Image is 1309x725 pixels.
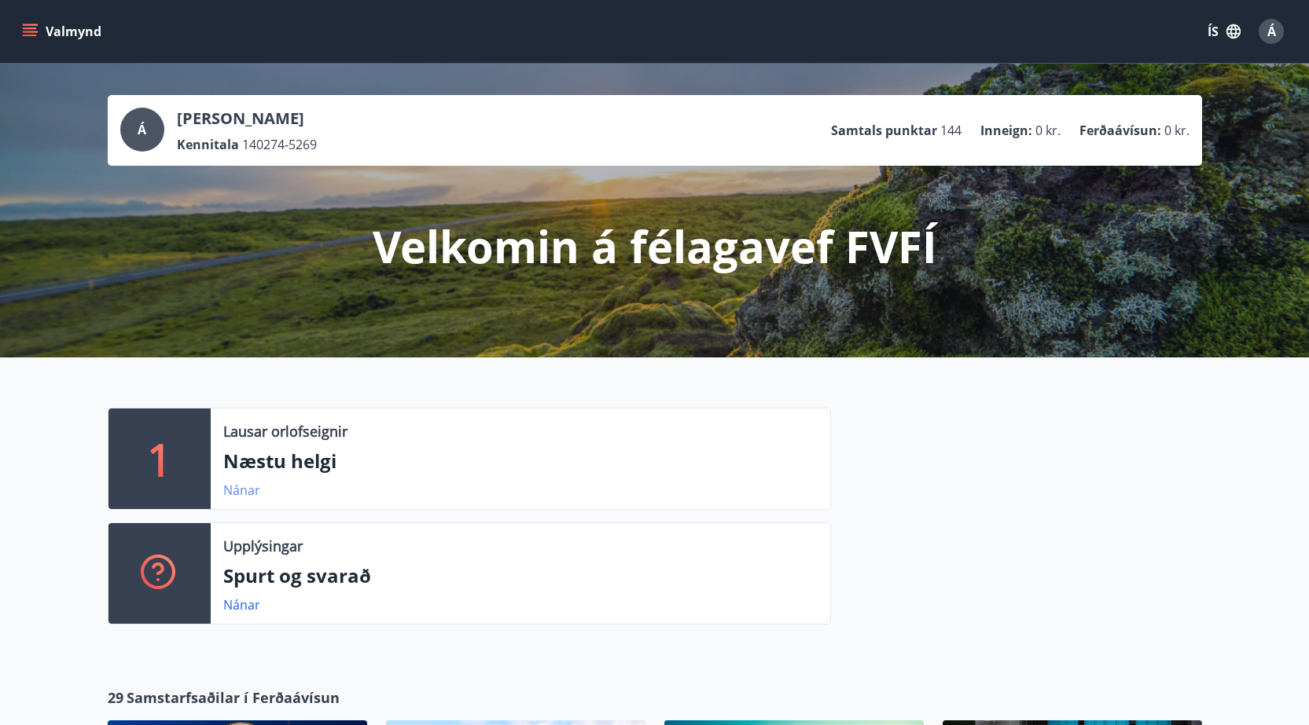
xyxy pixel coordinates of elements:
[242,136,317,153] span: 140274-5269
[223,421,347,441] p: Lausar orlofseignir
[223,562,818,589] p: Spurt og svarað
[1252,13,1290,50] button: Á
[19,17,108,46] button: menu
[940,122,962,139] span: 144
[1267,23,1276,40] span: Á
[1079,122,1161,139] p: Ferðaávísun :
[223,596,260,613] a: Nánar
[138,121,146,138] span: Á
[1164,122,1189,139] span: 0 kr.
[980,122,1032,139] p: Inneign :
[831,122,937,139] p: Samtals punktar
[223,536,303,556] p: Upplýsingar
[147,429,172,489] p: 1
[108,687,123,708] span: 29
[177,108,317,130] p: [PERSON_NAME]
[177,136,239,153] p: Kennitala
[223,482,260,499] a: Nánar
[223,448,818,474] p: Næstu helgi
[127,687,340,708] span: Samstarfsaðilar í Ferðaávísun
[373,216,937,276] p: Velkomin á félagavef FVFÍ
[1199,17,1249,46] button: ÍS
[1035,122,1061,139] span: 0 kr.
